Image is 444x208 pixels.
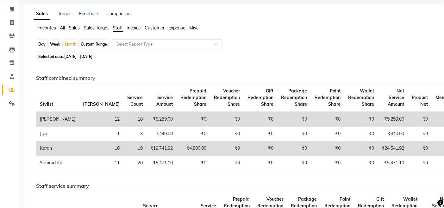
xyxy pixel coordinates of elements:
[210,127,244,141] td: ₹0
[123,112,147,127] td: 18
[123,127,147,141] td: 3
[127,25,141,31] span: Invoice
[106,11,131,16] a: Comparison
[147,112,177,127] td: ₹5,259.00
[277,141,311,156] td: ₹0
[344,141,378,156] td: ₹0
[244,127,277,141] td: ₹0
[180,88,206,107] span: Prepaid Redemption Share
[408,127,432,141] td: ₹0
[412,95,428,107] span: Product Net
[156,95,173,107] span: Service Amount
[177,141,210,156] td: ₹4,800.00
[311,141,344,156] td: ₹0
[408,156,432,170] td: ₹0
[277,127,311,141] td: ₹0
[123,141,147,156] td: 19
[214,88,240,107] span: Voucher Redemption Share
[311,127,344,141] td: ₹0
[37,40,47,49] div: Day
[79,112,123,127] td: 12
[311,112,344,127] td: ₹0
[36,183,430,189] h6: Staff service summary
[127,95,143,107] span: Service Count
[344,112,378,127] td: ₹0
[37,53,94,60] span: Selected date:
[113,25,123,31] span: Staff
[36,141,79,156] td: Karan
[63,40,78,49] div: Month
[79,141,123,156] td: 16
[36,127,79,141] td: Jiya
[79,40,109,49] div: Custom Range
[36,112,79,127] td: [PERSON_NAME]
[210,156,244,170] td: ₹0
[84,25,109,31] span: Sales Target
[311,156,344,170] td: ₹0
[344,127,378,141] td: ₹0
[244,141,277,156] td: ₹0
[37,25,56,31] span: Favorites
[83,101,120,107] span: [PERSON_NAME]
[177,127,210,141] td: ₹0
[244,156,277,170] td: ₹0
[277,112,311,127] td: ₹0
[34,8,50,20] a: Sales
[210,112,244,127] td: ₹0
[36,156,79,170] td: Samruddhi
[315,88,341,107] span: Point Redemption Share
[247,88,273,107] span: Gift Redemption Share
[58,11,72,16] a: Trends
[79,11,99,16] a: Feedback
[408,141,432,156] td: ₹0
[244,112,277,127] td: ₹0
[79,127,123,141] td: 1
[378,112,408,127] td: ₹5,259.00
[147,127,177,141] td: ₹440.00
[36,75,430,81] h6: Staff combined summary
[147,141,177,156] td: ₹19,741.92
[348,88,374,107] span: Wallet Redemption Share
[281,88,307,107] span: Package Redemption Share
[388,88,404,107] span: Net Service Amount
[79,156,123,170] td: 11
[177,112,210,127] td: ₹0
[64,54,92,59] span: [DATE] - [DATE]
[48,40,62,49] div: Week
[177,156,210,170] td: ₹0
[40,101,53,107] span: Stylist
[378,141,408,156] td: ₹24,541.92
[344,156,378,170] td: ₹0
[408,112,432,127] td: ₹0
[378,156,408,170] td: ₹5,471.10
[60,25,65,31] span: All
[210,141,244,156] td: ₹0
[123,156,147,170] td: 20
[378,127,408,141] td: ₹440.00
[69,25,80,31] span: Sales
[145,25,165,31] span: Customer
[147,156,177,170] td: ₹5,471.10
[277,156,311,170] td: ₹0
[168,25,185,31] span: Expense
[189,25,198,31] span: Misc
